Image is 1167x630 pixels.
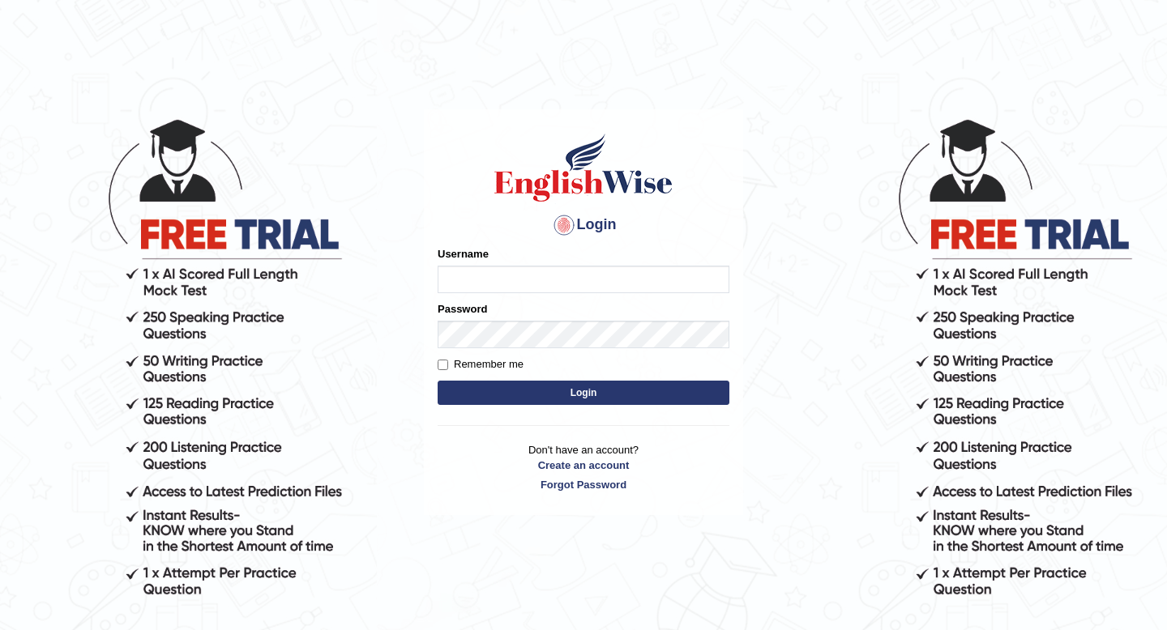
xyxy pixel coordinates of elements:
h4: Login [438,212,729,238]
img: Logo of English Wise sign in for intelligent practice with AI [491,131,676,204]
a: Create an account [438,458,729,473]
label: Remember me [438,356,524,372]
input: Remember me [438,360,448,370]
a: Forgot Password [438,477,729,492]
button: Login [438,381,729,405]
p: Don't have an account? [438,442,729,492]
label: Password [438,301,487,317]
label: Username [438,246,489,262]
